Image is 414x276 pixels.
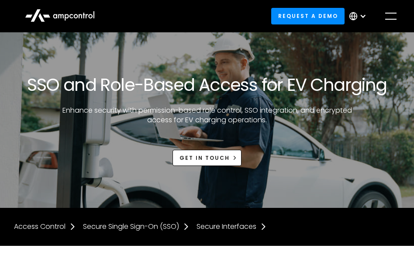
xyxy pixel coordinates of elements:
a: Get in touch [172,150,241,166]
a: Request a demo [271,8,345,24]
div: Secure Interfaces [197,222,256,231]
a: Secure Single Sign-On (SSO) [83,222,190,231]
div: menu [379,4,403,28]
div: Access Control [14,222,66,231]
p: Enhance security with permission-based role control, SSO integration, and encrypted access for EV... [52,106,361,125]
h1: SSO and Role-Based Access for EV Charging [27,74,386,95]
div: Get in touch [179,154,230,162]
a: Access Control [14,222,76,231]
div: Secure Single Sign-On (SSO) [83,222,179,231]
a: Secure Interfaces [197,222,267,231]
